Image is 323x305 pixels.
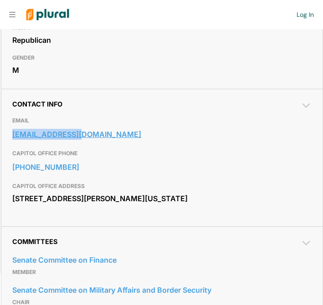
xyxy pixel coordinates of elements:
a: [EMAIL_ADDRESS][DOMAIN_NAME] [12,127,312,141]
div: Republican [12,33,312,47]
span: Contact Info [12,100,62,108]
a: Senate Committee on Military Affairs and Border Security [12,283,312,297]
span: Committees [12,238,57,245]
h3: GENDER [12,52,312,63]
p: member [12,267,312,278]
h3: CAPITOL OFFICE ADDRESS [12,181,312,192]
a: Senate Committee on Finance [12,253,312,267]
div: M [12,63,312,77]
img: Logo for Plural [19,0,76,29]
a: Log In [297,10,314,19]
div: [STREET_ADDRESS][PERSON_NAME][US_STATE] [12,192,312,205]
h3: EMAIL [12,115,312,126]
h3: CAPITOL OFFICE PHONE [12,148,312,159]
a: [PHONE_NUMBER] [12,160,312,174]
